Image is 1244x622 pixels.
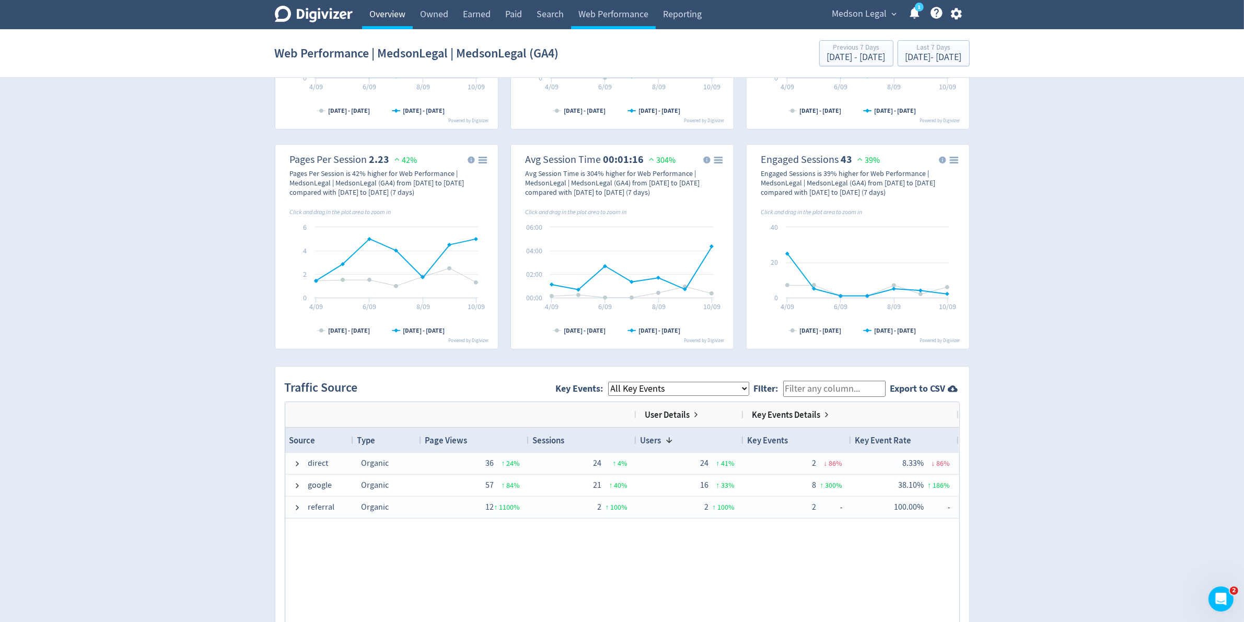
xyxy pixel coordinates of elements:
[774,293,778,302] text: 0
[609,480,613,490] span: ↑
[905,44,962,53] div: Last 7 Days
[894,502,924,512] span: 100.00%
[303,246,307,255] text: 4
[890,382,946,395] strong: Export to CSV
[928,480,932,490] span: ↑
[416,302,429,311] text: 8/09
[781,302,794,311] text: 4/09
[614,480,628,490] span: 40 %
[887,302,901,311] text: 8/09
[915,3,924,11] a: 1
[716,459,720,468] span: ↑
[638,326,680,335] text: [DATE] - [DATE]
[751,149,965,345] svg: Engaged Sessions 43 39%
[939,82,956,91] text: 10/09
[363,302,376,311] text: 6/09
[290,208,391,216] i: Click and drag in the plot area to zoom in
[855,435,912,446] span: Key Event Rate
[874,326,916,335] text: [DATE] - [DATE]
[328,326,370,335] text: [DATE] - [DATE]
[761,153,839,166] dt: Engaged Sessions
[594,480,602,490] span: 21
[761,169,942,197] div: Engaged Sessions is 39% higher for Web Performance | MedsonLegal | MedsonLegal (GA4) from [DATE] ...
[754,382,783,395] label: Filter:
[598,502,602,512] span: 2
[645,409,690,420] span: User Details
[855,155,880,166] span: 39%
[309,302,323,311] text: 4/09
[652,82,665,91] text: 8/09
[939,302,956,311] text: 10/09
[781,82,794,91] text: 4/09
[308,475,332,496] span: google
[783,381,886,397] input: Filter any column...
[1208,586,1234,612] iframe: Intercom live chat
[705,502,709,512] span: 2
[290,169,471,197] div: Pages Per Session is 42% higher for Web Performance | MedsonLegal | MedsonLegal (GA4) from [DATE]...
[771,257,778,267] text: 20
[362,502,389,512] span: Organic
[526,222,542,232] text: 06:00
[303,269,307,279] text: 2
[799,107,841,115] text: [DATE] - [DATE]
[718,502,735,512] span: 100 %
[392,155,417,166] span: 42%
[646,155,676,166] span: 304%
[920,337,960,344] text: Powered by Digivizer
[826,480,843,490] span: 300 %
[392,155,402,163] img: positive-performance.svg
[468,302,485,311] text: 10/09
[357,435,376,446] span: Type
[280,149,494,345] svg: Pages Per Session 2.23 42%
[684,337,725,344] text: Powered by Digivizer
[722,480,735,490] span: 33 %
[533,435,565,446] span: Sessions
[448,118,489,124] text: Powered by Digivizer
[932,459,935,468] span: ↓
[486,502,494,512] span: 12
[874,107,916,115] text: [DATE] - [DATE]
[761,208,863,216] i: Click and drag in the plot area to zoom in
[829,459,843,468] span: 86 %
[829,6,900,22] button: Medson Legal
[924,497,950,518] span: -
[812,458,817,468] span: 2
[494,502,498,512] span: ↑
[903,458,924,468] span: 8.33%
[285,379,363,397] h2: Traffic Source
[820,480,824,490] span: ↑
[526,293,542,302] text: 00:00
[887,82,901,91] text: 8/09
[303,293,307,302] text: 0
[812,480,817,490] span: 8
[468,82,485,91] text: 10/09
[703,302,720,311] text: 10/09
[834,302,847,311] text: 6/09
[834,82,847,91] text: 6/09
[613,459,617,468] span: ↑
[499,502,520,512] span: 1100 %
[855,155,865,163] img: positive-performance.svg
[817,497,843,518] span: -
[526,153,601,166] dt: Avg Session Time
[899,480,924,490] span: 38.10%
[606,502,609,512] span: ↑
[646,155,657,163] img: positive-performance.svg
[827,44,886,53] div: Previous 7 Days
[363,82,376,91] text: 6/09
[890,9,899,19] span: expand_more
[832,6,887,22] span: Medson Legal
[486,480,494,490] span: 57
[638,107,680,115] text: [DATE] - [DATE]
[713,502,716,512] span: ↑
[748,435,788,446] span: Key Events
[545,82,559,91] text: 4/09
[526,208,627,216] i: Click and drag in the plot area to zoom in
[275,37,559,70] h1: Web Performance | MedsonLegal | MedsonLegal (GA4)
[1230,586,1238,595] span: 2
[416,82,429,91] text: 8/09
[933,480,950,490] span: 186 %
[824,459,828,468] span: ↓
[701,458,709,468] span: 24
[898,40,970,66] button: Last 7 Days[DATE]- [DATE]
